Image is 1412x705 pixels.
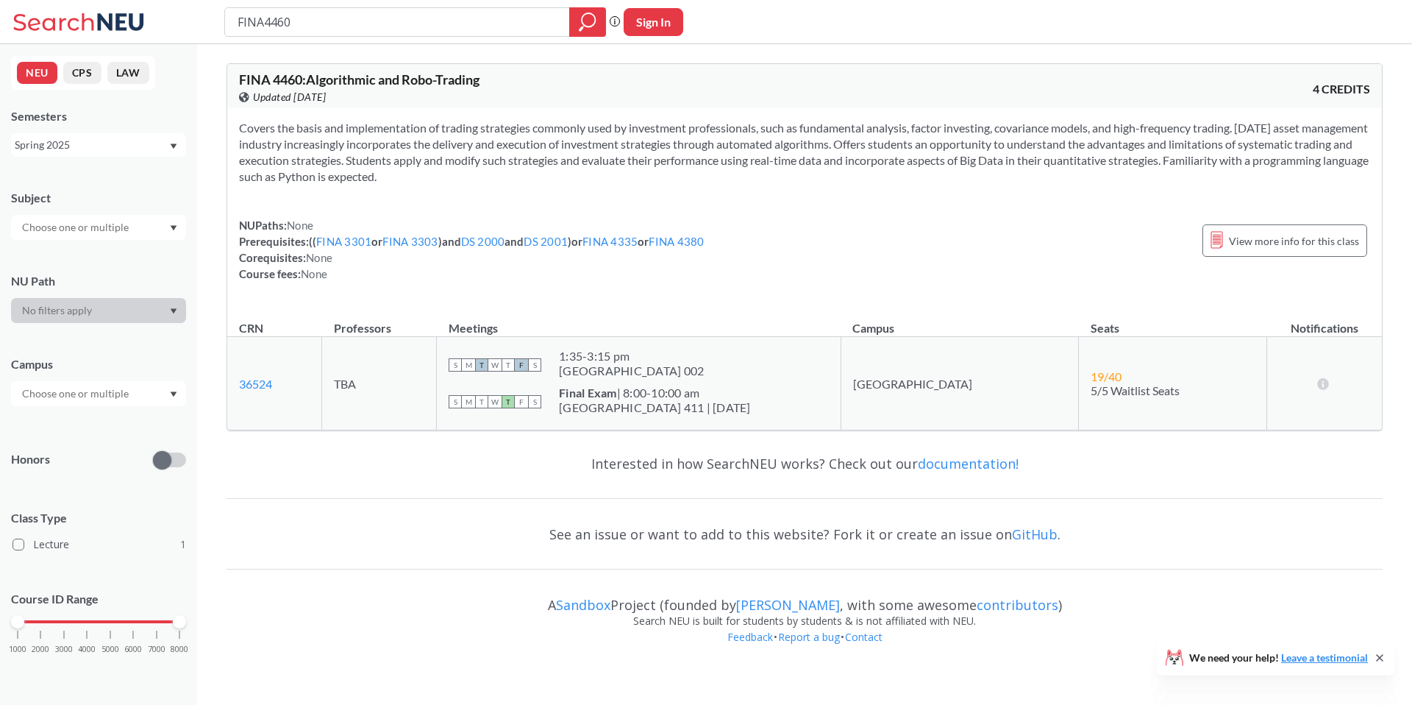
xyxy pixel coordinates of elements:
[63,62,101,84] button: CPS
[316,235,371,248] a: FINA 3301
[107,62,149,84] button: LAW
[11,215,186,240] div: Dropdown arrow
[227,513,1383,556] div: See an issue or want to add to this website? Fork it or create an issue on .
[475,358,488,372] span: T
[462,358,475,372] span: M
[528,358,541,372] span: S
[148,645,165,653] span: 7000
[170,392,177,397] svg: Dropdown arrow
[101,645,119,653] span: 5000
[227,629,1383,667] div: • •
[449,395,462,408] span: S
[11,510,186,526] span: Class Type
[461,235,505,248] a: DS 2000
[569,7,606,37] div: magnifying glass
[579,12,596,32] svg: magnifying glass
[559,386,751,400] div: | 8:00-10:00 am
[180,536,186,553] span: 1
[239,71,479,88] span: FINA 4460 : Algorithmic and Robo-Trading
[124,645,142,653] span: 6000
[239,377,272,391] a: 36524
[11,298,186,323] div: Dropdown arrow
[559,400,751,415] div: [GEOGRAPHIC_DATA] 411 | [DATE]
[306,251,332,264] span: None
[1091,369,1122,383] span: 19 / 40
[17,62,57,84] button: NEU
[11,190,186,206] div: Subject
[437,305,841,337] th: Meetings
[524,235,568,248] a: DS 2001
[559,364,704,378] div: [GEOGRAPHIC_DATA] 002
[502,358,515,372] span: T
[1313,81,1370,97] span: 4 CREDITS
[1012,525,1058,543] a: GitHub
[488,358,502,372] span: W
[515,395,528,408] span: F
[1091,383,1180,397] span: 5/5 Waitlist Seats
[15,219,138,236] input: Choose one or multiple
[78,645,96,653] span: 4000
[11,133,186,157] div: Spring 2025Dropdown arrow
[1266,305,1382,337] th: Notifications
[528,395,541,408] span: S
[1281,651,1368,664] a: Leave a testimonial
[841,337,1079,431] td: [GEOGRAPHIC_DATA]
[239,217,705,282] div: NUPaths: Prerequisites: ( ( or ) and and ) or or Corequisites: Course fees:
[556,596,610,614] a: Sandbox
[55,645,73,653] span: 3000
[227,613,1383,629] div: Search NEU is built for students by students & is not affiliated with NEU.
[515,358,528,372] span: F
[15,385,138,403] input: Choose one or multiple
[624,8,683,36] button: Sign In
[736,596,840,614] a: [PERSON_NAME]
[170,144,177,149] svg: Dropdown arrow
[1189,653,1368,663] span: We need your help!
[502,395,515,408] span: T
[977,596,1058,614] a: contributors
[170,225,177,231] svg: Dropdown arrow
[32,645,49,653] span: 2000
[777,630,841,644] a: Report a bug
[287,219,313,232] span: None
[11,108,186,124] div: Semesters
[227,442,1383,485] div: Interested in how SearchNEU works? Check out our
[227,584,1383,613] div: A Project (founded by , with some awesome )
[475,395,488,408] span: T
[1079,305,1267,337] th: Seats
[11,273,186,289] div: NU Path
[322,305,437,337] th: Professors
[11,356,186,372] div: Campus
[236,10,559,35] input: Class, professor, course number, "phrase"
[15,137,168,153] div: Spring 2025
[841,305,1079,337] th: Campus
[649,235,704,248] a: FINA 4380
[382,235,438,248] a: FINA 3303
[9,645,26,653] span: 1000
[1229,232,1359,250] span: View more info for this class
[11,381,186,406] div: Dropdown arrow
[918,455,1019,472] a: documentation!
[239,320,263,336] div: CRN
[253,89,326,105] span: Updated [DATE]
[170,308,177,314] svg: Dropdown arrow
[559,349,704,364] div: 1:35 - 3:15 pm
[301,267,327,280] span: None
[844,630,883,644] a: Contact
[11,451,50,468] p: Honors
[727,630,774,644] a: Feedback
[449,358,462,372] span: S
[462,395,475,408] span: M
[582,235,638,248] a: FINA 4335
[239,120,1370,185] section: Covers the basis and implementation of trading strategies commonly used by investment professiona...
[322,337,437,431] td: TBA
[488,395,502,408] span: W
[559,386,617,400] b: Final Exam
[11,591,186,608] p: Course ID Range
[13,535,186,554] label: Lecture
[171,645,188,653] span: 8000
